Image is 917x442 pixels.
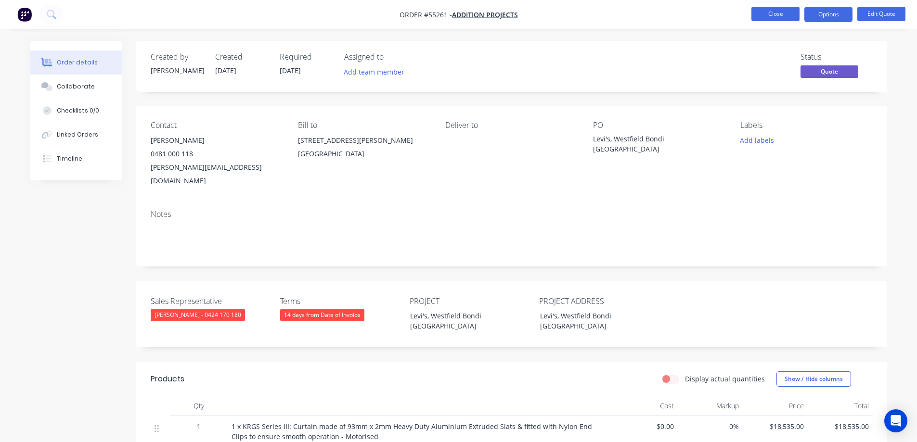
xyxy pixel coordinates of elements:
div: [PERSON_NAME] - 0424 170 180 [151,309,245,321]
span: [DATE] [215,66,236,75]
div: Status [801,52,873,62]
div: 0481 000 118 [151,147,283,161]
div: Levi's, Westfield Bondi [GEOGRAPHIC_DATA] [402,309,523,333]
span: 1 x KRGS Series III: Curtain made of 93mm x 2mm Heavy Duty Aluminium Extruded Slats & fitted with... [232,422,594,441]
label: Display actual quantities [685,374,765,384]
label: PROJECT ADDRESS [539,295,659,307]
div: Required [280,52,333,62]
button: Add labels [735,134,779,147]
div: Deliver to [445,121,577,130]
div: [PERSON_NAME]0481 000 118[PERSON_NAME][EMAIL_ADDRESS][DOMAIN_NAME] [151,134,283,188]
div: Markup [678,396,743,416]
div: [GEOGRAPHIC_DATA] [298,147,430,161]
label: PROJECT [410,295,530,307]
button: Edit Quote [857,7,905,21]
button: Add team member [338,65,409,78]
div: Created by [151,52,204,62]
div: [PERSON_NAME] [151,134,283,147]
div: Linked Orders [57,130,98,139]
button: Show / Hide columns [776,371,851,387]
div: Levi's, Westfield Bondi [GEOGRAPHIC_DATA] [593,134,713,154]
div: Total [808,396,873,416]
div: Open Intercom Messenger [884,409,907,432]
button: Options [804,7,852,22]
div: PO [593,121,725,130]
div: [PERSON_NAME][EMAIL_ADDRESS][DOMAIN_NAME] [151,161,283,188]
span: $18,535.00 [747,421,804,431]
button: Order details [30,51,122,75]
img: Factory [17,7,32,22]
div: [STREET_ADDRESS][PERSON_NAME] [298,134,430,147]
div: Bill to [298,121,430,130]
span: 0% [682,421,739,431]
button: Close [751,7,800,21]
span: $18,535.00 [812,421,869,431]
span: 1 [197,421,201,431]
button: Collaborate [30,75,122,99]
div: Timeline [57,154,82,163]
div: Levi's, Westfield Bondi [GEOGRAPHIC_DATA] [532,309,653,333]
div: Order details [57,58,98,67]
button: Quote [801,65,858,80]
label: Terms [280,295,400,307]
a: Addition Projects [452,10,518,19]
div: Created [215,52,268,62]
div: Collaborate [57,82,95,91]
button: Add team member [344,65,410,78]
div: Checklists 0/0 [57,106,99,115]
div: Products [151,373,184,385]
div: Contact [151,121,283,130]
span: [DATE] [280,66,301,75]
div: Qty [170,396,228,416]
span: Quote [801,65,858,77]
label: Sales Representative [151,295,271,307]
div: 14 days from Date of Invoice [280,309,364,321]
button: Linked Orders [30,123,122,147]
div: Price [743,396,808,416]
div: [PERSON_NAME] [151,65,204,76]
div: Labels [740,121,872,130]
button: Checklists 0/0 [30,99,122,123]
div: [STREET_ADDRESS][PERSON_NAME][GEOGRAPHIC_DATA] [298,134,430,164]
div: Cost [613,396,678,416]
div: Assigned to [344,52,440,62]
span: $0.00 [617,421,674,431]
button: Timeline [30,147,122,171]
div: Notes [151,210,873,219]
span: Order #55261 - [400,10,452,19]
